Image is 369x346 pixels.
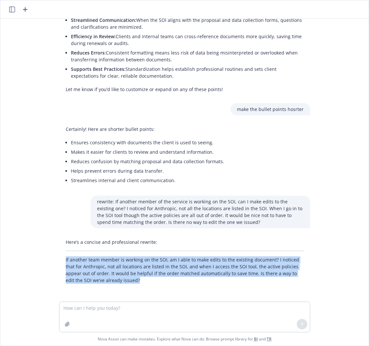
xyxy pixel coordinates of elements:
[97,198,304,226] p: rewrite: If another member of the service is working on the SOI, can I make edits to the existing...
[254,336,258,342] a: BI
[71,66,126,72] span: Supports Best Practices:
[71,48,304,64] li: Consistent formatting means less risk of data being misinterpreted or overlooked when transferrin...
[267,336,272,342] a: TR
[3,332,366,346] span: Nova Assist can make mistakes. Explore what Nova can do: Browse prompt library for and
[66,86,304,93] p: Let me know if you’d like to customize or expand on any of these points!
[71,166,224,176] li: Helps prevent errors during data transfer.
[71,50,106,56] span: Reduces Errors:
[66,126,224,133] p: Certainly! Here are shorter bullet points:
[71,33,116,39] span: Efficiency in Review:
[71,157,224,166] li: Reduces confusion by matching proposal and data collection formats.
[71,15,304,32] li: When the SOI aligns with the proposal and data collection forms, questions and clarifications are...
[66,256,304,284] p: If another team member is working on the SOI, am I able to make edits to the existing document? I...
[237,106,304,113] p: make the bullet points hosrter
[71,64,304,81] li: Standardization helps establish professional routines and sets client expectations for clear, rel...
[71,138,224,147] li: Ensures consistency with documents the client is used to seeing.
[71,32,304,48] li: Clients and internal teams can cross-reference documents more quickly, saving time during renewal...
[66,239,304,245] p: Here’s a concise and professional rewrite:
[71,147,224,157] li: Makes it easier for clients to review and understand information.
[71,17,136,23] span: Streamlined Communication:
[71,176,224,185] li: Streamlines internal and client communication.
